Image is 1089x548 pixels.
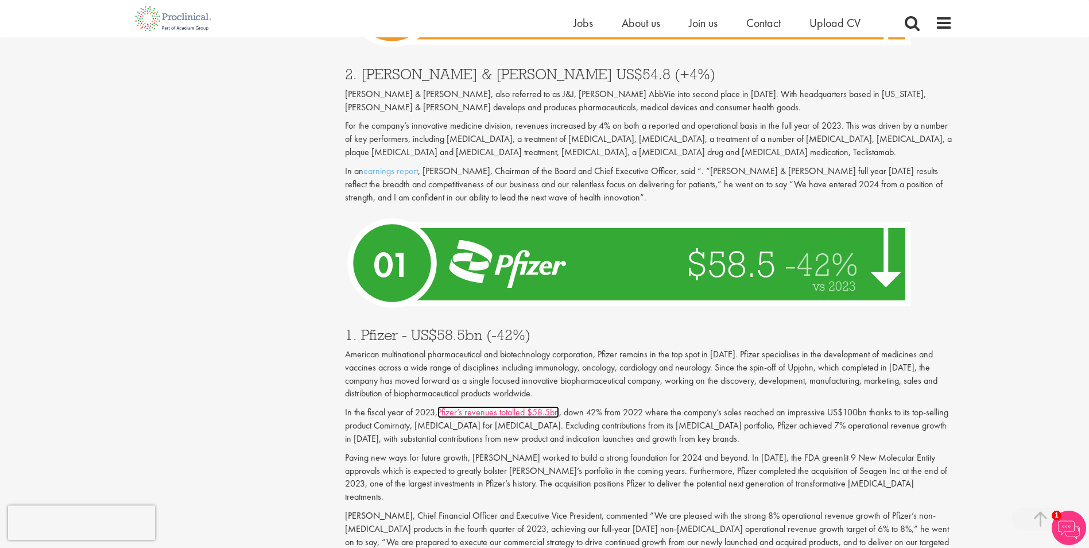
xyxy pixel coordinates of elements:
[437,406,559,418] a: Pfizer’s revenues totalled $58.5bn
[1052,511,1061,520] span: 1
[345,165,952,204] p: In an , [PERSON_NAME], Chairman of the Board and Chief Executive Officer, said “. “[PERSON_NAME] ...
[345,451,952,504] p: Paving new ways for future growth, [PERSON_NAME] worked to build a strong foundation for 2024 and...
[345,348,952,400] p: American multinational pharmaceutical and biotechnology corporation, Pfizer remains in the top sp...
[345,406,952,446] p: In the fiscal year of 2023, , down 42% from 2022 where the company’s sales reached an impressive ...
[809,16,861,30] a: Upload CV
[345,88,952,114] p: [PERSON_NAME] & [PERSON_NAME], also referred to as J&J, [PERSON_NAME] AbbVie into second place in...
[622,16,660,30] a: About us
[363,165,418,177] a: earnings report
[746,16,781,30] a: Contact
[8,505,155,540] iframe: reCAPTCHA
[573,16,593,30] a: Jobs
[1052,511,1086,545] img: Chatbot
[689,16,718,30] a: Join us
[345,327,952,342] h3: 1. Pfizer - US$58.5bn (-42%)
[345,67,952,82] h3: 2. [PERSON_NAME] & [PERSON_NAME] US$54.8 (+4%)
[345,119,952,159] p: For the company’s innovative medicine division, revenues increased by 4% on both a reported and o...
